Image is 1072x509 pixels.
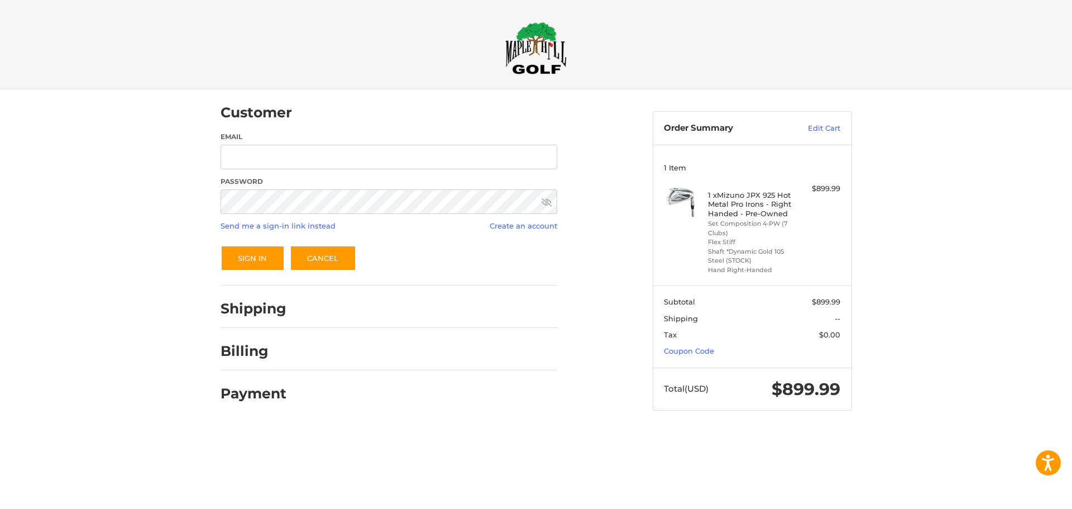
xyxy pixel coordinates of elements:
[812,297,840,306] span: $899.99
[221,385,286,402] h2: Payment
[819,330,840,339] span: $0.00
[835,314,840,323] span: --
[796,183,840,194] div: $899.99
[290,245,356,271] a: Cancel
[221,104,292,121] h2: Customer
[221,221,336,230] a: Send me a sign-in link instead
[221,245,285,271] button: Sign In
[664,123,784,134] h3: Order Summary
[708,247,793,265] li: Shaft *Dynamic Gold 105 Steel (STOCK)
[772,379,840,399] span: $899.99
[490,221,557,230] a: Create an account
[708,237,793,247] li: Flex Stiff
[784,123,840,134] a: Edit Cart
[221,177,557,187] label: Password
[221,342,286,360] h2: Billing
[221,132,557,142] label: Email
[708,265,793,275] li: Hand Right-Handed
[664,163,840,172] h3: 1 Item
[664,297,695,306] span: Subtotal
[664,346,714,355] a: Coupon Code
[664,330,677,339] span: Tax
[664,314,698,323] span: Shipping
[505,22,567,74] img: Maple Hill Golf
[664,383,709,394] span: Total (USD)
[221,300,286,317] h2: Shipping
[708,191,793,218] h4: 1 x Mizuno JPX 925 Hot Metal Pro Irons - Right Handed - Pre-Owned
[708,219,793,237] li: Set Composition 4-PW (7 Clubs)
